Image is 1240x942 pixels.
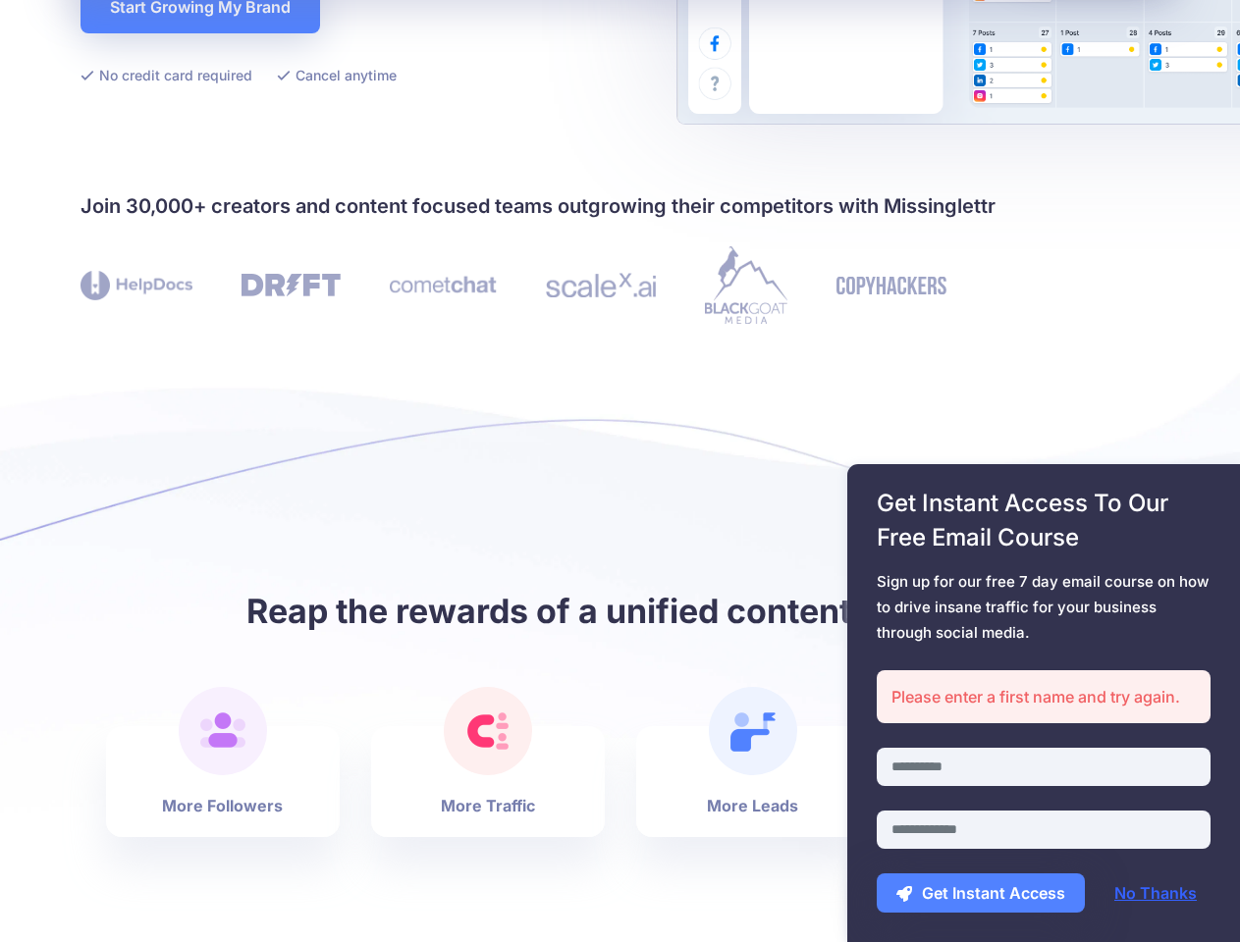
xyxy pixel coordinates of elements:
[1095,873,1216,913] a: No Thanks
[81,63,252,87] li: No credit card required
[877,486,1211,554] span: Get Instant Access To Our Free Email Course
[81,190,1160,222] h4: Join 30,000+ creators and content focused teams outgrowing their competitors with Missinglettr
[81,589,1160,633] h2: Reap the rewards of a unified content strategy
[877,569,1211,646] span: Sign up for our free 7 day email course on how to drive insane traffic for your business through ...
[707,794,798,817] b: More Leads
[277,63,397,87] li: Cancel anytime
[877,670,1211,723] div: Please enter a first name and try again.
[877,873,1085,913] button: Get Instant Access
[441,794,535,817] b: More Traffic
